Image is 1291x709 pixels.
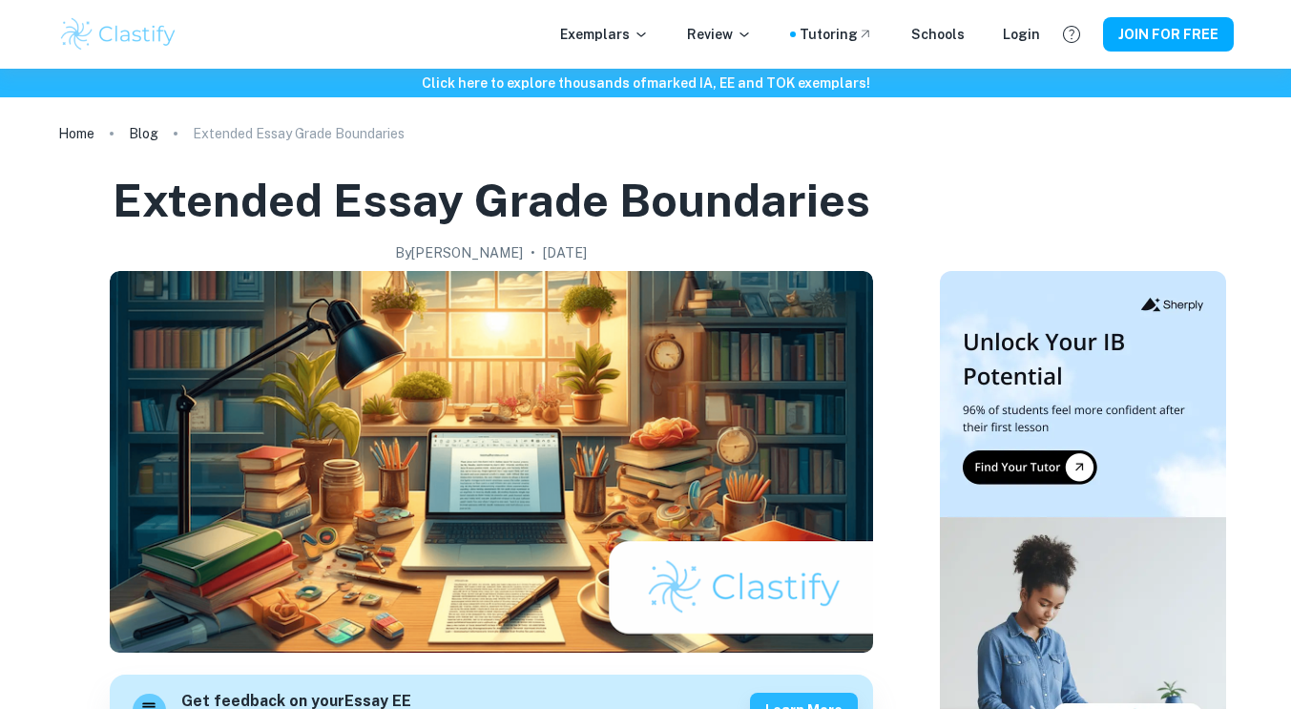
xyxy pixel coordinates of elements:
a: Home [58,120,94,147]
a: Tutoring [800,24,873,45]
h2: [DATE] [543,242,587,263]
p: • [531,242,535,263]
p: Review [687,24,752,45]
a: Schools [911,24,965,45]
button: JOIN FOR FREE [1103,17,1234,52]
a: Login [1003,24,1040,45]
button: Help and Feedback [1055,18,1088,51]
h1: Extended Essay Grade Boundaries [113,170,870,231]
p: Extended Essay Grade Boundaries [193,123,405,144]
p: Exemplars [560,24,649,45]
a: Blog [129,120,158,147]
h6: Click here to explore thousands of marked IA, EE and TOK exemplars ! [4,73,1287,94]
img: Clastify logo [58,15,179,53]
img: Extended Essay Grade Boundaries cover image [110,271,873,653]
h2: By [PERSON_NAME] [395,242,523,263]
